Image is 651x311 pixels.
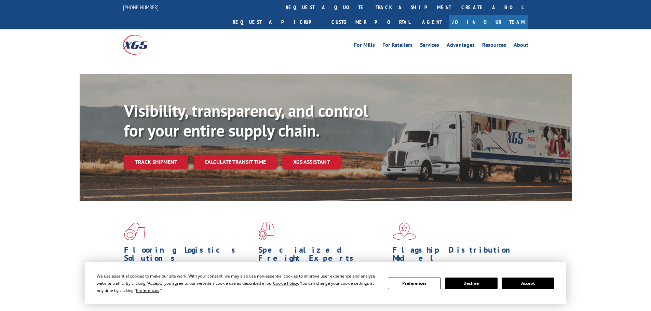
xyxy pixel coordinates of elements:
[415,15,449,29] a: Agent
[502,278,554,289] button: Accept
[123,4,159,11] a: [PHONE_NUMBER]
[282,155,341,169] a: XGS ASSISTANT
[258,223,274,240] img: xgs-icon-focused-on-flooring-red
[514,42,528,50] a: About
[124,246,253,266] h1: Flooring Logistics Solutions
[447,42,475,50] a: Advantages
[354,42,375,50] a: For Mills
[85,262,566,304] div: Cookie Consent Prompt
[482,42,506,50] a: Resources
[124,100,368,141] b: Visibility, transparency, and control for your entire supply chain.
[97,272,380,294] div: We use essential cookies to make our site work. With your consent, we may also use non-essential ...
[393,223,416,240] img: xgs-icon-flagship-distribution-model-red
[393,246,522,266] h1: Flagship Distribution Model
[136,287,159,293] span: Preferences
[228,15,326,29] a: Request a pickup
[258,246,388,266] h1: Specialized Freight Experts
[420,42,439,50] a: Services
[388,278,440,289] button: Preferences
[124,223,145,240] img: xgs-icon-total-supply-chain-intelligence-red
[326,15,415,29] a: Customer Portal
[124,155,188,169] a: Track shipment
[194,155,277,169] a: Calculate transit time
[445,278,498,289] button: Decline
[382,42,412,50] a: For Retailers
[449,15,528,29] a: Join Our Team
[273,280,298,286] span: Cookie Policy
